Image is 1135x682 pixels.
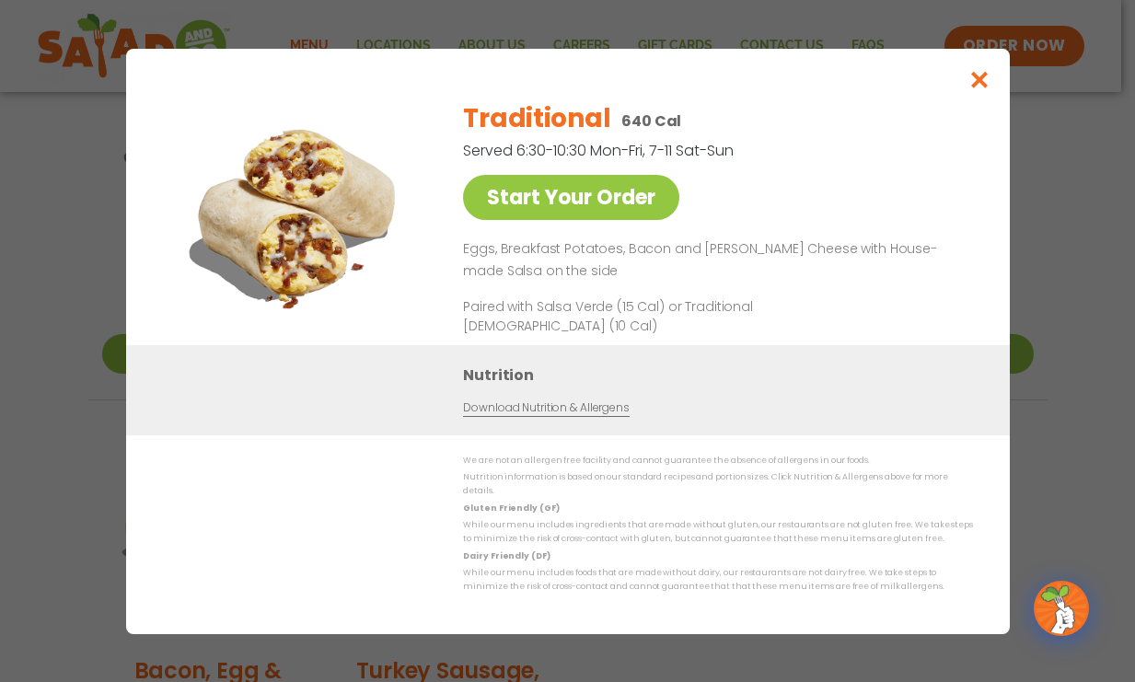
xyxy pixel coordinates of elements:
a: Start Your Order [463,175,679,220]
h3: Nutrition [463,363,982,386]
a: Download Nutrition & Allergens [463,399,629,416]
p: Served 6:30-10:30 Mon-Fri, 7-11 Sat-Sun [463,139,877,162]
p: Paired with Salsa Verde (15 Cal) or Traditional [DEMOGRAPHIC_DATA] (10 Cal) [463,296,804,335]
p: We are not an allergen free facility and cannot guarantee the absence of allergens in our foods. [463,454,973,468]
p: 640 Cal [621,110,681,133]
p: While our menu includes ingredients that are made without gluten, our restaurants are not gluten ... [463,518,973,547]
p: While our menu includes foods that are made without dairy, our restaurants are not dairy free. We... [463,566,973,595]
strong: Dairy Friendly (DF) [463,549,550,561]
strong: Gluten Friendly (GF) [463,502,559,513]
img: wpChatIcon [1036,583,1087,634]
p: Nutrition information is based on our standard recipes and portion sizes. Click Nutrition & Aller... [463,470,973,499]
img: Featured product photo for Traditional [168,86,425,344]
p: Eggs, Breakfast Potatoes, Bacon and [PERSON_NAME] Cheese with House-made Salsa on the side [463,238,966,283]
button: Close modal [949,49,1009,110]
h2: Traditional [463,99,610,138]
